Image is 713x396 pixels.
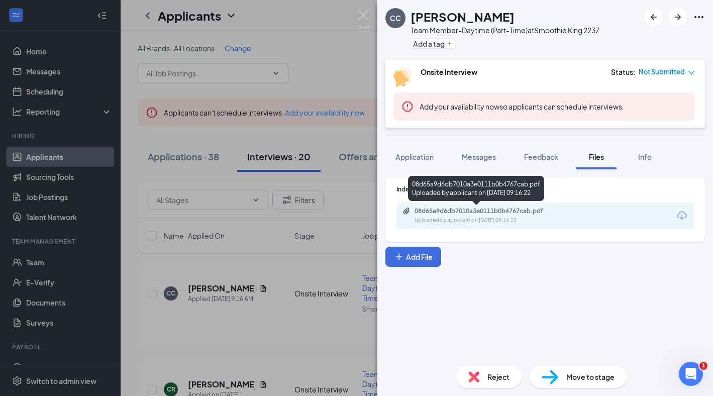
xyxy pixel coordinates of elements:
svg: Plus [447,41,453,47]
span: down [688,69,695,76]
div: 08d65a9d6db7010a3e0111b0b4767cab.pdf [415,207,555,215]
div: 08d65a9d6db7010a3e0111b0b4767cab.pdf Uploaded by applicant on [DATE] 09:16:22 [408,176,544,201]
button: ArrowLeftNew [645,8,663,26]
div: Uploaded by applicant on [DATE] 09:16:22 [415,217,565,225]
svg: Paperclip [402,207,411,215]
svg: ArrowLeftNew [648,11,660,23]
div: Team Member-Daytime (Part-Time) at Smoothie King 2237 [411,25,599,35]
button: PlusAdd a tag [411,38,455,49]
span: Feedback [524,152,558,161]
svg: Error [401,101,414,113]
span: 1 [699,362,707,370]
b: Onsite Interview [421,67,477,76]
button: Add your availability now [420,102,499,112]
span: so applicants can schedule interviews. [420,102,624,111]
button: ArrowRight [669,8,687,26]
span: Files [589,152,604,161]
span: Messages [462,152,496,161]
span: Move to stage [566,371,615,382]
h1: [PERSON_NAME] [411,8,515,25]
div: Status : [611,67,636,77]
span: Info [638,152,652,161]
div: CC [390,13,401,23]
span: Application [395,152,434,161]
svg: Download [676,210,688,222]
svg: Ellipses [693,11,705,23]
svg: ArrowRight [672,11,684,23]
a: Paperclip08d65a9d6db7010a3e0111b0b4767cab.pdfUploaded by applicant on [DATE] 09:16:22 [402,207,565,225]
div: Indeed Resume [396,185,694,193]
iframe: Intercom live chat [679,362,703,386]
svg: Plus [394,252,404,262]
span: Not Submitted [639,67,685,77]
button: Add FilePlus [385,247,441,267]
span: Reject [487,371,510,382]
